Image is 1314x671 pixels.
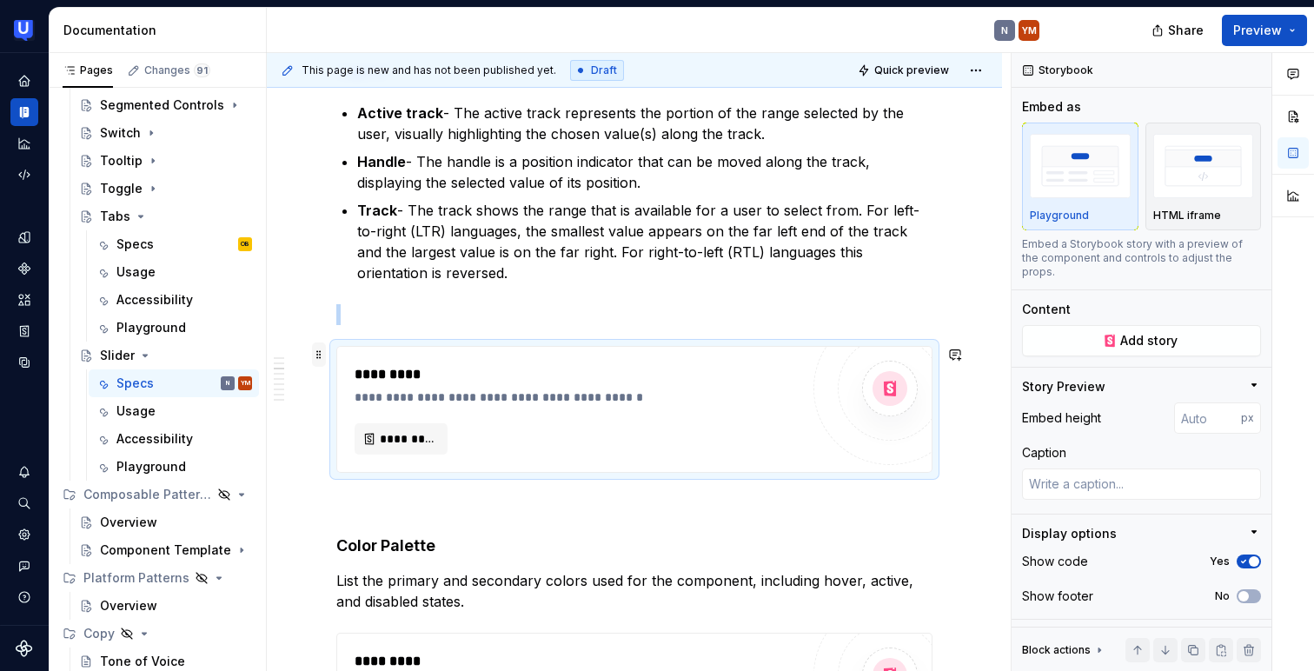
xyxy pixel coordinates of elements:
[1022,588,1093,605] div: Show footer
[226,375,229,392] div: N
[336,570,932,612] p: List the primary and secondary colors used for the component, including hover, active, and disabl...
[100,208,130,225] div: Tabs
[591,63,617,77] span: Draft
[1022,237,1261,279] div: Embed a Storybook story with a preview of the component and controls to adjust the props.
[100,152,143,169] div: Tooltip
[1022,325,1261,356] button: Add story
[89,425,259,453] a: Accessibility
[1241,411,1254,425] p: px
[1120,332,1178,349] span: Add story
[16,640,33,657] svg: Supernova Logo
[10,489,38,517] button: Search ⌘K
[10,317,38,345] a: Storybook stories
[116,375,154,392] div: Specs
[357,153,406,170] strong: Handle
[116,430,193,448] div: Accessibility
[116,236,154,253] div: Specs
[1222,15,1307,46] button: Preview
[1145,123,1262,230] button: placeholderHTML iframe
[100,514,157,531] div: Overview
[1153,134,1254,197] img: placeholder
[1022,301,1071,318] div: Content
[10,223,38,251] a: Design tokens
[116,291,193,309] div: Accessibility
[72,175,259,203] a: Toggle
[72,147,259,175] a: Tooltip
[10,161,38,189] a: Code automation
[89,314,259,342] a: Playground
[1215,589,1230,603] label: No
[357,104,443,122] strong: Active track
[1022,553,1088,570] div: Show code
[1022,525,1117,542] div: Display options
[853,58,957,83] button: Quick preview
[72,91,259,119] a: Segmented Controls
[1022,123,1138,230] button: placeholderPlayground
[83,569,189,587] div: Platform Patterns
[10,130,38,157] a: Analytics
[144,63,210,77] div: Changes
[10,349,38,376] a: Data sources
[63,63,113,77] div: Pages
[10,67,38,95] a: Home
[83,625,115,642] div: Copy
[1022,378,1261,395] button: Story Preview
[10,458,38,486] button: Notifications
[89,286,259,314] a: Accessibility
[89,230,259,258] a: SpecsOB
[194,63,210,77] span: 91
[116,458,186,475] div: Playground
[302,63,556,77] span: This page is new and has not been published yet.
[72,508,259,536] a: Overview
[10,255,38,282] div: Components
[116,402,156,420] div: Usage
[1022,643,1091,657] div: Block actions
[241,375,250,392] div: YM
[357,200,932,283] p: - The track shows the range that is available for a user to select from. For left-to-right (LTR) ...
[89,258,259,286] a: Usage
[1022,525,1261,542] button: Display options
[72,119,259,147] a: Switch
[100,653,185,670] div: Tone of Voice
[100,180,143,197] div: Toggle
[357,103,932,144] p: - The active track represents the portion of the range selected by the user, visually highlightin...
[1210,555,1230,568] label: Yes
[14,20,35,41] img: 41adf70f-fc1c-4662-8e2d-d2ab9c673b1b.png
[357,202,397,219] strong: Track
[56,564,259,592] div: Platform Patterns
[10,286,38,314] a: Assets
[100,96,224,114] div: Segmented Controls
[1168,22,1204,39] span: Share
[1022,23,1037,37] div: YM
[1153,209,1221,223] p: HTML iframe
[1001,23,1008,37] div: N
[1022,378,1105,395] div: Story Preview
[83,486,212,503] div: Composable Patterns
[89,397,259,425] a: Usage
[1022,409,1101,427] div: Embed height
[1233,22,1282,39] span: Preview
[100,124,141,142] div: Switch
[1174,402,1241,434] input: Auto
[56,481,259,508] div: Composable Patterns
[357,151,932,193] p: - The handle is a position indicator that can be moved along the track, displaying the selected v...
[72,203,259,230] a: Tabs
[1022,98,1081,116] div: Embed as
[1022,638,1106,662] div: Block actions
[10,552,38,580] div: Contact support
[89,369,259,397] a: SpecsNYM
[1143,15,1215,46] button: Share
[100,541,231,559] div: Component Template
[72,342,259,369] a: Slider
[10,521,38,548] div: Settings
[10,98,38,126] a: Documentation
[100,597,157,615] div: Overview
[1022,444,1066,462] div: Caption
